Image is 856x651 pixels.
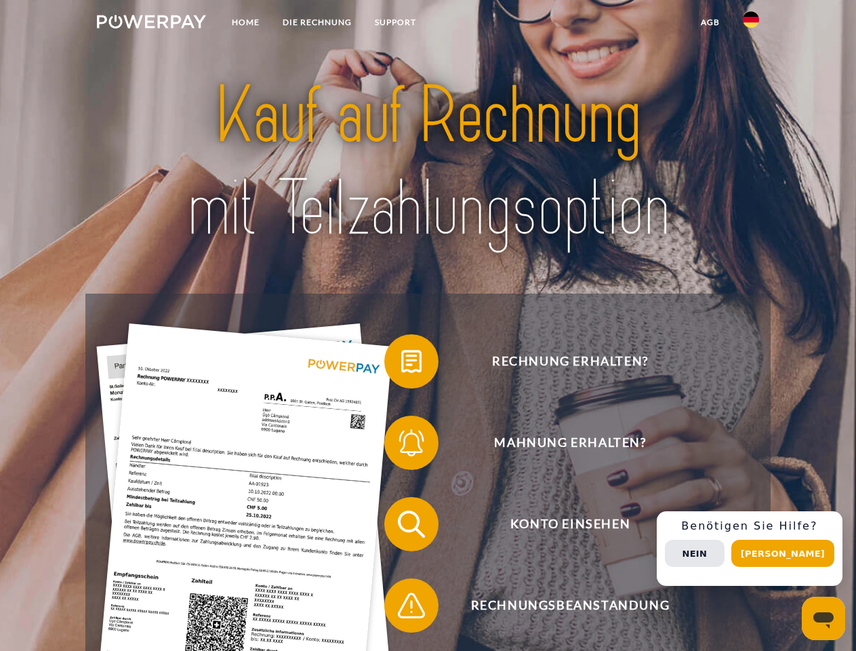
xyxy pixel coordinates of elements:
span: Konto einsehen [404,497,736,551]
a: agb [689,10,731,35]
h3: Benötigen Sie Hilfe? [665,519,834,533]
button: Nein [665,540,725,567]
iframe: Schaltfläche zum Öffnen des Messaging-Fensters [802,597,845,640]
button: Rechnungsbeanstandung [384,578,737,633]
span: Rechnungsbeanstandung [404,578,736,633]
img: qb_search.svg [394,507,428,541]
button: Konto einsehen [384,497,737,551]
img: qb_warning.svg [394,589,428,623]
span: Rechnung erhalten? [404,334,736,389]
img: de [743,12,759,28]
a: DIE RECHNUNG [271,10,363,35]
div: Schnellhilfe [657,511,842,586]
img: title-powerpay_de.svg [129,65,727,260]
a: Home [220,10,271,35]
a: SUPPORT [363,10,428,35]
button: Mahnung erhalten? [384,416,737,470]
span: Mahnung erhalten? [404,416,736,470]
button: Rechnung erhalten? [384,334,737,389]
img: qb_bill.svg [394,344,428,378]
img: qb_bell.svg [394,426,428,460]
button: [PERSON_NAME] [731,540,834,567]
img: logo-powerpay-white.svg [97,15,206,28]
